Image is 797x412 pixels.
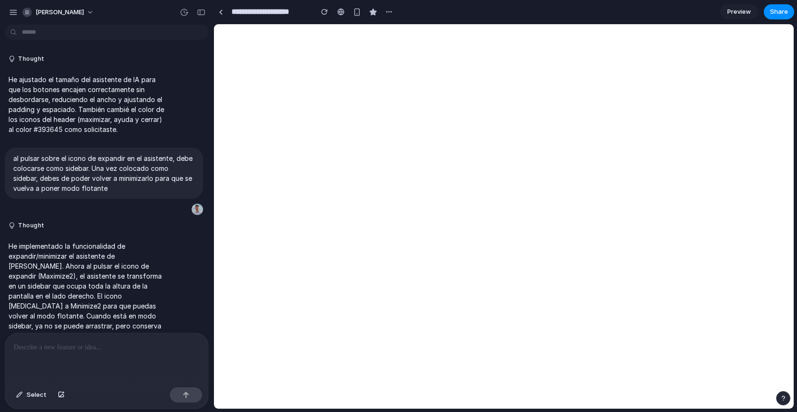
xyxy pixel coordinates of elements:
[9,75,167,134] p: He ajustado el tamaño del asistente de IA para que los botones encajen correctamente sin desborda...
[770,7,788,17] span: Share
[9,241,167,341] p: He implementado la funcionalidad de expandir/minimizar el asistente de [PERSON_NAME]. Ahora al pu...
[13,153,195,193] p: al pulsar sobre el icono de expandir en el asistente, debe colocarse como sidebar. Una vez coloca...
[19,5,99,20] button: [PERSON_NAME]
[36,8,84,17] span: [PERSON_NAME]
[720,4,758,19] a: Preview
[727,7,751,17] span: Preview
[11,387,51,403] button: Select
[27,390,46,400] span: Select
[764,4,794,19] button: Share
